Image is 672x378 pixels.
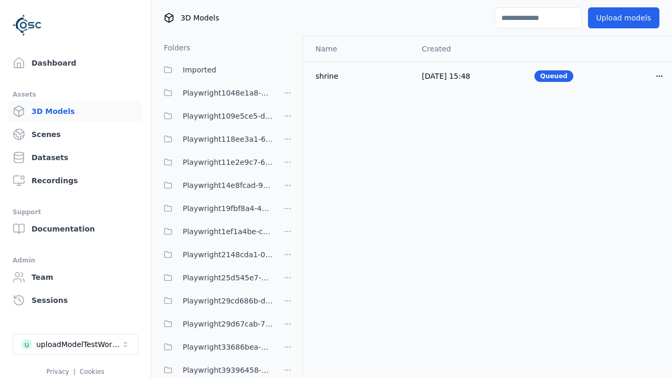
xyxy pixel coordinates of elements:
button: Playwright118ee3a1-6e25-456a-9a29-0f34eaed349c [157,129,273,150]
button: Playwright29d67cab-7655-4a15-9701-4b560da7f167 [157,313,273,334]
span: 3D Models [181,13,219,23]
a: Recordings [8,170,142,191]
button: Playwright33686bea-41a4-43c8-b27a-b40c54b773e3 [157,337,273,358]
img: Logo [13,10,42,40]
button: Playwright11e2e9c7-6c23-4ce7-ac48-ea95a4ff6a43 [157,152,273,173]
span: [DATE] 15:48 [422,72,470,80]
div: Support [13,206,138,218]
button: Select a workspace [13,334,139,355]
span: Playwright1048e1a8-7157-4402-9d51-a0d67d82f98b [183,87,273,99]
button: Playwright1048e1a8-7157-4402-9d51-a0d67d82f98b [157,82,273,103]
button: Playwright2148cda1-0135-4eee-9a3e-ba7e638b60a6 [157,244,273,265]
span: Playwright11e2e9c7-6c23-4ce7-ac48-ea95a4ff6a43 [183,156,273,169]
span: Playwright33686bea-41a4-43c8-b27a-b40c54b773e3 [183,341,273,353]
button: Imported [157,59,296,80]
span: Playwright29cd686b-d0c9-4777-aa54-1065c8c7cee8 [183,295,273,307]
div: Queued [534,70,573,82]
div: uploadModelTestWorkspace [36,339,121,350]
button: Playwright25d545e7-ff08-4d3b-b8cd-ba97913ee80b [157,267,273,288]
button: Playwright29cd686b-d0c9-4777-aa54-1065c8c7cee8 [157,290,273,311]
div: Admin [13,254,138,267]
button: Playwright1ef1a4be-ca25-4334-b22c-6d46e5dc87b0 [157,221,273,242]
button: Playwright14e8fcad-9ce8-4c9f-9ba9-3f066997ed84 [157,175,273,196]
span: | [73,368,76,375]
div: shrine [316,71,405,81]
a: Sessions [8,290,142,311]
span: Playwright1ef1a4be-ca25-4334-b22c-6d46e5dc87b0 [183,225,273,238]
span: Playwright29d67cab-7655-4a15-9701-4b560da7f167 [183,318,273,330]
span: Imported [183,64,216,76]
button: Playwright109e5ce5-d2cb-4ab8-a55a-98f36a07a7af [157,106,273,127]
span: Playwright14e8fcad-9ce8-4c9f-9ba9-3f066997ed84 [183,179,273,192]
a: Documentation [8,218,142,239]
span: Playwright39396458-2985-42cf-8e78-891847c6b0fc [183,364,273,376]
a: Cookies [80,368,104,375]
th: Name [303,36,414,61]
a: 3D Models [8,101,142,122]
div: Assets [13,88,138,101]
span: Playwright109e5ce5-d2cb-4ab8-a55a-98f36a07a7af [183,110,273,122]
div: u [22,339,32,350]
span: Playwright25d545e7-ff08-4d3b-b8cd-ba97913ee80b [183,271,273,284]
span: Playwright118ee3a1-6e25-456a-9a29-0f34eaed349c [183,133,273,145]
a: Team [8,267,142,288]
span: Playwright19fbf8a4-490f-4493-a67b-72679a62db0e [183,202,273,215]
span: Playwright2148cda1-0135-4eee-9a3e-ba7e638b60a6 [183,248,273,261]
a: Privacy [46,368,69,375]
a: Scenes [8,124,142,145]
a: Dashboard [8,52,142,73]
h3: Folders [157,43,191,53]
a: Datasets [8,147,142,168]
button: Playwright19fbf8a4-490f-4493-a67b-72679a62db0e [157,198,273,219]
button: Upload models [588,7,659,28]
th: Created [414,36,526,61]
